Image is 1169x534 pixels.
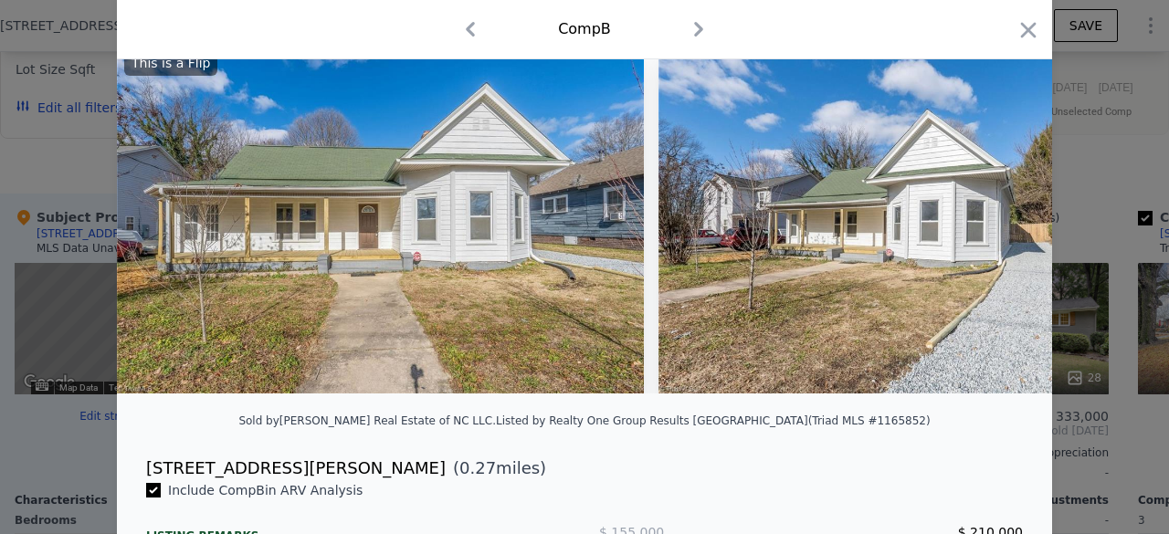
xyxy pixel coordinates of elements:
[238,414,496,427] div: Sold by [PERSON_NAME] Real Estate of NC LLC .
[124,50,217,76] div: This is a Flip
[496,414,931,427] div: Listed by Realty One Group Results [GEOGRAPHIC_DATA] (Triad MLS #1165852)
[161,483,370,497] span: Include Comp B in ARV Analysis
[558,18,611,40] div: Comp B
[459,458,496,477] span: 0.27
[117,43,644,393] img: Property Img
[146,455,446,481] div: [STREET_ADDRESS][PERSON_NAME]
[446,455,546,481] span: ( miles)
